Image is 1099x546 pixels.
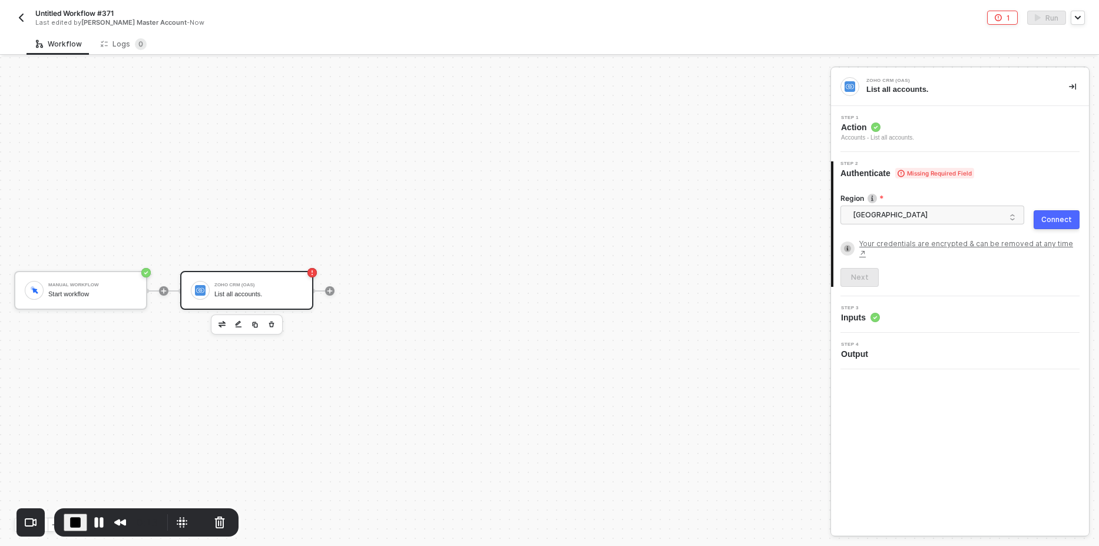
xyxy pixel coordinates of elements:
[853,206,1017,224] span: United States
[866,78,1043,83] div: Zoho CRM (OAS)
[231,317,246,332] button: edit-cred
[219,321,226,327] img: edit-cred
[841,348,873,360] span: Output
[841,115,914,120] span: Step 1
[831,161,1089,287] div: Step 2Authenticate Missing Required FieldRegionicon-info[GEOGRAPHIC_DATA]ConnectYour credentials ...
[1027,11,1066,25] button: activateRun
[160,287,167,294] span: icon-play
[845,81,855,92] img: integration-icon
[215,317,229,332] button: edit-cred
[840,268,879,287] button: Next
[35,8,114,18] span: Untitled Workflow #371
[135,38,147,50] sup: 0
[326,287,333,294] span: icon-play
[1034,210,1080,229] button: Connect
[307,268,317,277] span: icon-error-page
[248,317,262,332] button: copy-block
[29,285,39,295] img: icon
[1041,215,1072,224] div: Connect
[995,14,1002,21] span: icon-error-page
[214,283,303,287] div: Zoho CRM (OAS)
[895,168,974,178] span: Missing Required Field
[1007,13,1010,23] div: 1
[14,11,28,25] button: back
[1069,83,1076,90] span: icon-collapse-right
[868,194,877,203] img: icon-info
[841,133,914,143] div: Accounts - List all accounts.
[195,285,206,296] img: icon
[841,306,880,310] span: Step 3
[48,283,137,287] div: Manual Workflow
[859,239,1080,259] a: Your credentials are encrypted & can be removed at any time ↗
[235,320,242,329] img: edit-cred
[214,290,303,298] div: List all accounts.
[840,167,974,179] span: Authenticate
[866,84,1050,95] div: List all accounts.
[35,18,522,27] div: Last edited by - Now
[831,115,1089,143] div: Step 1Action Accounts - List all accounts.
[48,290,137,298] div: Start workflow
[841,121,914,133] span: Action
[841,342,873,347] span: Step 4
[141,268,151,277] span: icon-success-page
[251,321,259,328] img: copy-block
[840,193,1024,203] label: Region
[987,11,1018,25] button: 1
[841,312,880,323] span: Inputs
[81,18,187,27] span: [PERSON_NAME] Master Account
[16,13,26,22] img: back
[101,38,147,50] div: Logs
[840,161,974,166] span: Step 2
[36,39,82,49] div: Workflow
